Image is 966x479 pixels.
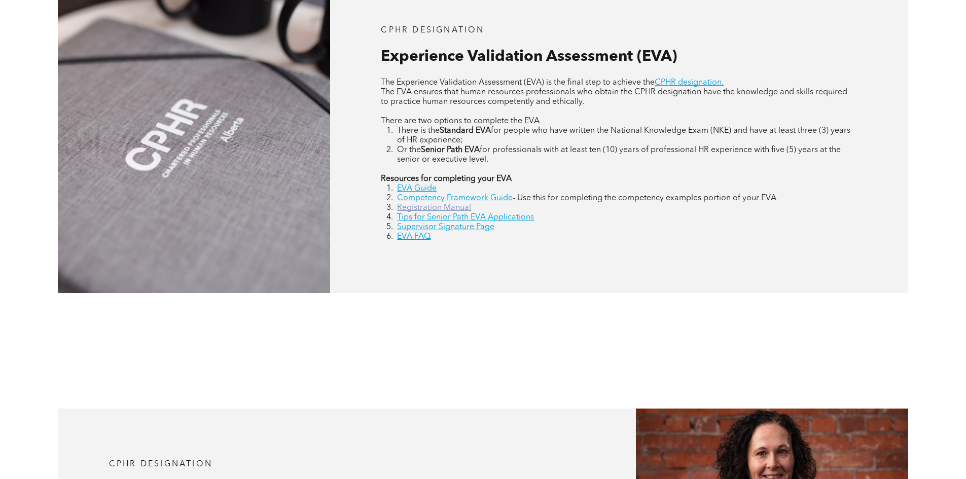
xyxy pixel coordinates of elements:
[397,146,421,154] span: Or the
[397,146,841,164] span: for professionals with at least ten (10) years of professional HR experience with five (5) years ...
[109,460,212,468] span: CPHR DESIGNATION
[397,127,440,135] span: There is the
[397,194,513,202] a: Competency Framework Guide
[655,79,724,87] a: CPHR designation.
[397,223,494,231] a: Supervisor Signature Page
[397,213,534,222] a: Tips for Senior Path EVA Applications
[381,26,484,34] span: CPHR DESIGNATION
[513,194,776,202] span: - Use this for completing the competency examples portion of your EVA
[381,88,847,106] span: The EVA ensures that human resources professionals who obtain the CPHR designation have the knowl...
[421,146,480,154] strong: Senior Path EVA
[381,117,540,125] span: There are two options to complete the EVA
[440,127,491,135] strong: Standard EVA
[397,204,471,212] a: Registration Manual
[397,185,437,193] a: EVA Guide
[381,49,677,64] span: Experience Validation Assessment (EVA)
[397,127,850,144] span: for people who have written the National Knowledge Exam (NKE) and have at least three (3) years o...
[381,79,655,87] span: The Experience Validation Assessment (EVA) is the final step to achieve the
[381,175,512,183] strong: Resources for completing your EVA
[397,233,431,241] a: EVA FAQ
